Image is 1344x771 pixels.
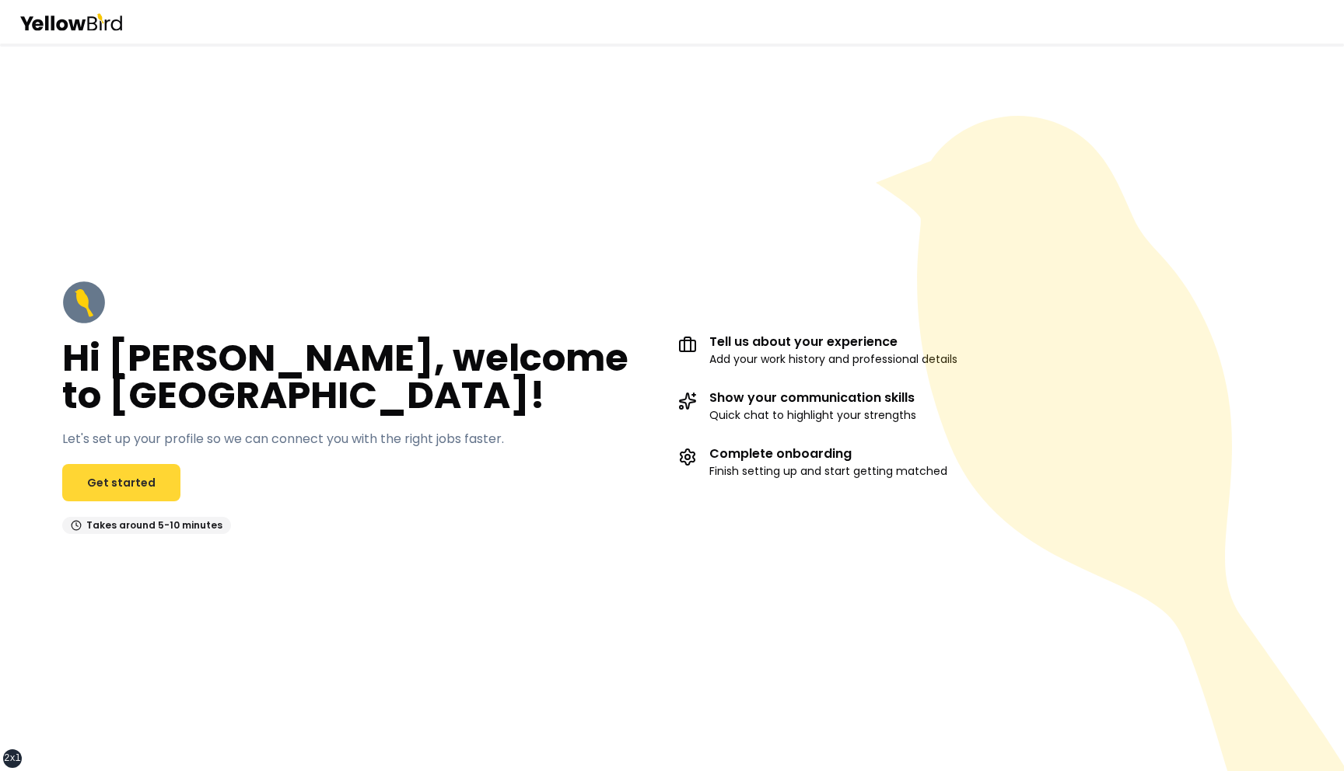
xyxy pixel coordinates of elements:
p: Let's set up your profile so we can connect you with the right jobs faster. [62,430,504,448]
p: Add your work history and professional details [709,351,957,367]
h3: Show your communication skills [709,392,916,404]
p: Quick chat to highlight your strengths [709,407,916,423]
div: 2xl [4,752,21,765]
div: Takes around 5-10 minutes [62,517,231,534]
h3: Complete onboarding [709,448,947,460]
h3: Tell us about your experience [709,336,957,348]
p: Finish setting up and start getting matched [709,463,947,479]
a: Get started [62,464,180,501]
h2: Hi [PERSON_NAME], welcome to [GEOGRAPHIC_DATA]! [62,340,666,414]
